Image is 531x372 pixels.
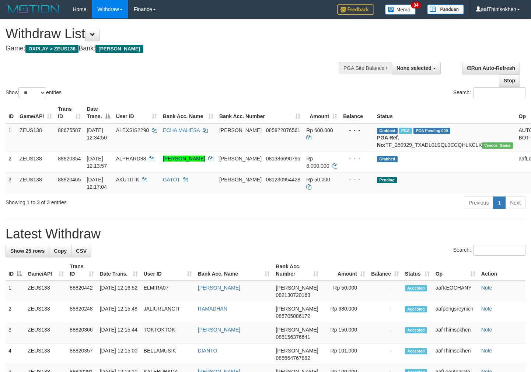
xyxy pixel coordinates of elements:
span: 88820465 [58,177,81,183]
label: Search: [453,245,525,256]
td: 88820442 [67,281,97,302]
a: RAMADHAN [198,306,227,312]
h4: Game: Bank: [6,45,347,52]
img: MOTION_logo.png [6,4,62,15]
td: - [368,281,402,302]
span: Copy 085705886172 to clipboard [276,313,310,319]
div: - - - [343,127,371,134]
label: Show entries [6,87,62,98]
td: aafThimsokhen [433,323,478,344]
td: Rp 101,000 [321,344,368,365]
th: Bank Acc. Name: activate to sort column ascending [160,102,216,123]
span: Copy 085822076561 to clipboard [266,127,300,133]
td: BELLAMUSIK [141,344,195,365]
th: User ID: activate to sort column ascending [113,102,160,123]
th: Status [374,102,516,123]
td: 1 [6,281,25,302]
td: [DATE] 12:15:44 [97,323,141,344]
span: [PERSON_NAME] [219,177,262,183]
span: Marked by aafpengsreynich [399,128,412,134]
a: ECHA MAHESA [163,127,200,133]
a: Previous [464,196,493,209]
span: Copy 085664767882 to clipboard [276,355,310,361]
span: Copy 081386690795 to clipboard [266,156,300,162]
span: Copy [54,248,67,254]
span: [DATE] 12:17:04 [87,177,107,190]
div: - - - [343,176,371,183]
td: Rp 680,000 [321,302,368,323]
th: Op: activate to sort column ascending [433,260,478,281]
th: Bank Acc. Number: activate to sort column ascending [273,260,321,281]
a: Stop [499,74,520,87]
a: Show 25 rows [6,245,49,257]
td: ZEUS138 [25,323,67,344]
th: Date Trans.: activate to sort column descending [84,102,113,123]
span: [PERSON_NAME] [276,306,318,312]
span: None selected [396,65,432,71]
td: ZEUS138 [17,173,55,194]
td: Rp 50,000 [321,281,368,302]
span: [PERSON_NAME] [219,156,262,162]
td: - [368,323,402,344]
span: OXPLAY > ZEUS138 [25,45,78,53]
a: Note [481,285,492,291]
span: Copy 085156376641 to clipboard [276,334,310,340]
span: Copy 082130720163 to clipboard [276,292,310,298]
td: ZEUS138 [25,281,67,302]
span: Grabbed [377,156,398,162]
td: aafpengsreynich [433,302,478,323]
th: Amount: activate to sort column ascending [303,102,340,123]
td: [DATE] 12:15:00 [97,344,141,365]
td: 88820248 [67,302,97,323]
td: ZEUS138 [25,344,67,365]
td: 2 [6,152,17,173]
td: 3 [6,323,25,344]
div: Showing 1 to 3 of 3 entries [6,196,216,206]
td: ZEUS138 [17,152,55,173]
th: Balance: activate to sort column ascending [368,260,402,281]
th: Bank Acc. Number: activate to sort column ascending [216,102,303,123]
th: Balance [340,102,374,123]
span: [PERSON_NAME] [219,127,262,133]
td: - [368,302,402,323]
span: Accepted [405,285,427,291]
td: 3 [6,173,17,194]
span: [PERSON_NAME] [276,327,318,333]
span: [PERSON_NAME] [95,45,143,53]
a: [PERSON_NAME] [198,327,240,333]
span: 88675587 [58,127,81,133]
td: Rp 150,000 [321,323,368,344]
th: Amount: activate to sort column ascending [321,260,368,281]
th: Trans ID: activate to sort column ascending [55,102,84,123]
img: Button%20Memo.svg [385,4,416,15]
td: 4 [6,344,25,365]
td: [DATE] 12:15:48 [97,302,141,323]
span: [PERSON_NAME] [276,348,318,354]
span: Vendor URL: https://trx31.1velocity.biz [482,142,513,149]
td: 88820357 [67,344,97,365]
th: Game/API: activate to sort column ascending [17,102,55,123]
th: Status: activate to sort column ascending [402,260,433,281]
span: Accepted [405,306,427,312]
a: Run Auto-Refresh [462,62,520,74]
a: Next [505,196,525,209]
a: [PERSON_NAME] [198,285,240,291]
th: Game/API: activate to sort column ascending [25,260,67,281]
span: Rp 50.000 [306,177,330,183]
a: [PERSON_NAME] [163,156,205,162]
th: Trans ID: activate to sort column ascending [67,260,97,281]
span: [PERSON_NAME] [276,285,318,291]
b: PGA Ref. No: [377,135,399,148]
th: Bank Acc. Name: activate to sort column ascending [195,260,273,281]
span: Copy 081230954428 to clipboard [266,177,300,183]
h1: Withdraw List [6,26,347,41]
span: PGA Pending [413,128,450,134]
td: TF_250929_TXADL01SQL0CCQHLKCLK [374,123,516,152]
span: ALEXSIS2290 [116,127,149,133]
span: 34 [411,2,421,8]
button: None selected [392,62,441,74]
a: CSV [71,245,91,257]
th: ID [6,102,17,123]
td: 88820366 [67,323,97,344]
span: Rp 600.000 [306,127,333,133]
